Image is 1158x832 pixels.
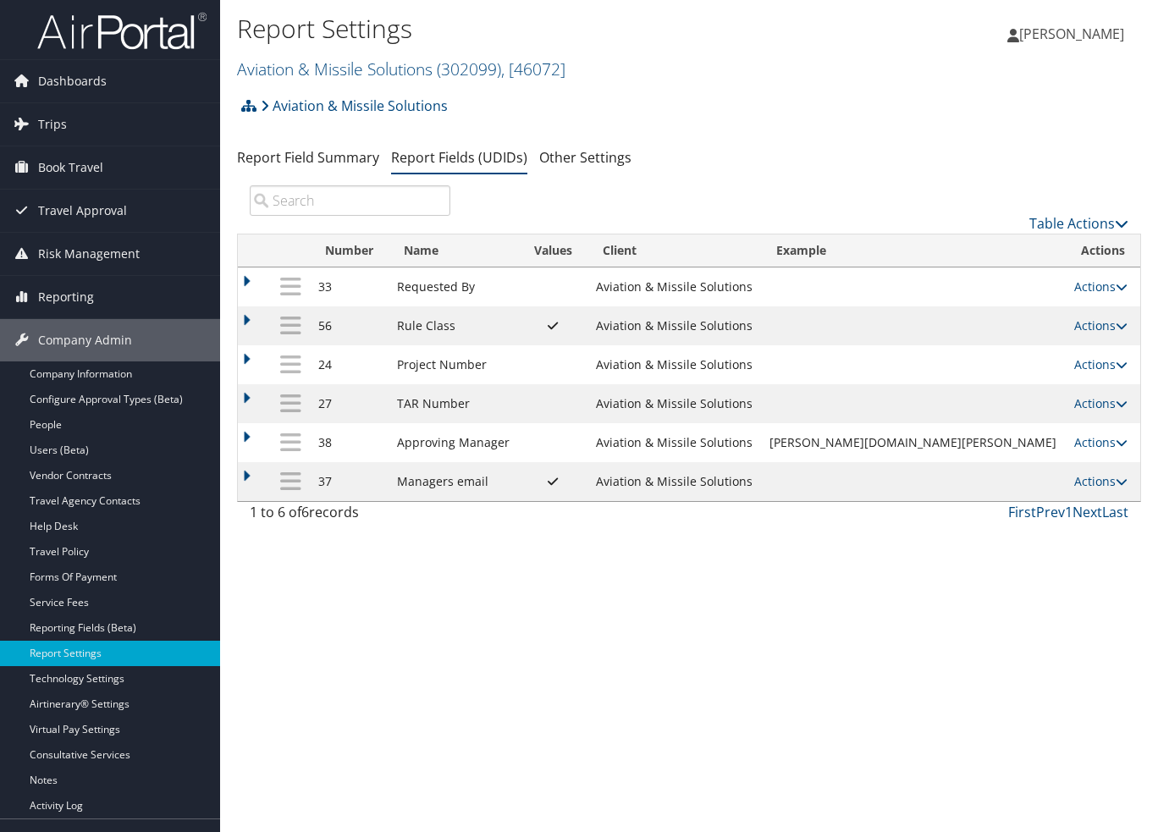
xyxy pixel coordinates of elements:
div: 1 to 6 of records [250,502,450,531]
th: Name [389,234,518,267]
a: Aviation & Missile Solutions [261,89,448,123]
span: Trips [38,103,67,146]
a: Actions [1074,356,1128,372]
td: 27 [310,384,389,423]
td: 33 [310,267,389,306]
span: Company Admin [38,319,132,361]
th: Example [761,234,1066,267]
a: Actions [1074,473,1128,489]
span: ( 302099 ) [437,58,501,80]
a: Table Actions [1029,214,1128,233]
td: Rule Class [389,306,518,345]
th: : activate to sort column descending [272,234,310,267]
td: Aviation & Missile Solutions [587,384,761,423]
a: 1 [1065,503,1073,521]
span: [PERSON_NAME] [1019,25,1124,43]
th: Values [519,234,587,267]
a: Report Field Summary [237,148,379,167]
th: Number [310,234,389,267]
a: Aviation & Missile Solutions [237,58,565,80]
td: Aviation & Missile Solutions [587,306,761,345]
td: Managers email [389,462,518,501]
td: 56 [310,306,389,345]
td: Aviation & Missile Solutions [587,345,761,384]
a: Actions [1074,278,1128,295]
span: 6 [301,503,309,521]
a: Report Fields (UDIDs) [391,148,527,167]
td: Aviation & Missile Solutions [587,462,761,501]
td: 38 [310,423,389,462]
a: First [1008,503,1036,521]
a: Actions [1074,395,1128,411]
input: Search [250,185,450,216]
th: Actions [1066,234,1140,267]
span: Travel Approval [38,190,127,232]
img: airportal-logo.png [37,11,207,51]
th: Client [587,234,761,267]
td: Aviation & Missile Solutions [587,423,761,462]
td: Requested By [389,267,518,306]
td: TAR Number [389,384,518,423]
a: Last [1102,503,1128,521]
td: Aviation & Missile Solutions [587,267,761,306]
td: 37 [310,462,389,501]
span: Dashboards [38,60,107,102]
a: Actions [1074,317,1128,333]
span: Reporting [38,276,94,318]
a: Next [1073,503,1102,521]
a: [PERSON_NAME] [1007,8,1141,59]
a: Other Settings [539,148,631,167]
span: Risk Management [38,233,140,275]
a: Actions [1074,434,1128,450]
span: , [ 46072 ] [501,58,565,80]
span: Book Travel [38,146,103,189]
td: Project Number [389,345,518,384]
h1: Report Settings [237,11,840,47]
td: [PERSON_NAME][DOMAIN_NAME][PERSON_NAME] [761,423,1066,462]
a: Prev [1036,503,1065,521]
td: Approving Manager [389,423,518,462]
td: 24 [310,345,389,384]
